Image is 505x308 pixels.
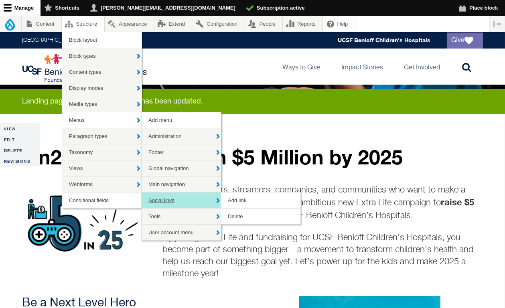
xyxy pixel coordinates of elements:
[221,209,300,224] a: Delete
[338,37,431,44] a: UCSF Benioff Children's Hospitals
[62,48,142,64] a: Block types
[62,144,142,160] a: Taxonomy
[62,32,142,48] a: Block layout
[142,112,221,128] a: Add menu
[62,176,142,192] a: Webforms
[489,16,505,32] button: Vertical orientation
[142,160,221,176] a: Global navigation
[142,144,221,160] a: Footer
[62,112,142,128] a: Menus
[62,64,142,80] a: Content types
[323,16,355,32] a: Help
[22,51,149,83] img: Logo for UCSF Benioff Children's Hospitals Foundation
[105,16,154,32] a: Appearance
[154,16,192,32] a: Extend
[162,232,483,280] p: By joining Extra Life and fundraising for UCSF Benioff Children’s Hospitals, you become part of s...
[335,49,390,85] a: Impact Stories
[62,96,142,112] a: Media types
[62,192,142,208] a: Conditional fields
[15,97,490,106] div: Landing page has been updated.
[62,128,142,144] a: Paragraph types
[245,16,283,32] a: People
[283,16,322,32] a: Reports
[22,16,61,32] a: Content
[447,32,483,49] a: Give
[62,80,142,96] a: Display modes
[62,160,142,176] a: Views
[276,49,327,85] a: Ways to Give
[142,176,221,192] a: Main navigation
[192,16,244,32] a: Configuration
[62,16,104,32] a: Structure
[142,225,221,240] a: User account menu
[142,128,221,144] a: Administration
[142,192,221,208] a: Social links
[221,192,300,208] a: Add link
[22,38,107,43] a: [GEOGRAPHIC_DATA][US_STATE]
[162,184,483,222] p: Calling all gamers, streamers, companies, and communities who want to make a lasting impact! Join...
[142,209,221,224] a: Tools
[398,49,447,85] a: Get Involved
[22,184,140,272] img: 5in25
